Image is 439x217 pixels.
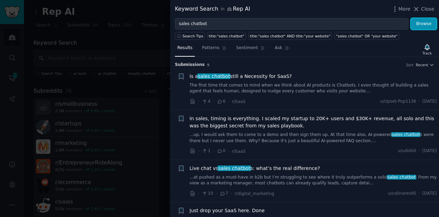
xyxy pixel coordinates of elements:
span: 0 [217,148,225,154]
button: Close [413,5,434,13]
span: Sentiment [236,45,258,51]
span: r/SaaS [232,149,246,154]
span: Close [421,5,434,13]
a: In sales, timing is everything. I scaled my startup to 20K+ users and $30K+ revenue, all solo and... [190,115,437,129]
a: Sentiment [234,43,268,57]
span: Submission s [175,62,205,68]
a: Is asales chatbotstill a Necessity for SaaS? [190,73,292,80]
span: u/Upset-Pop1136 [380,99,416,105]
button: Recent [416,62,434,67]
span: [DATE] [423,99,437,105]
span: More [399,5,411,13]
span: Results [177,45,192,51]
span: 7 [219,191,228,197]
a: ...at pushed as a must-have in b2b but I’m struggling to see where it truly outperforms a solidsa... [190,174,437,186]
span: · [228,98,229,105]
span: Search Tips [182,34,203,38]
span: · [198,98,199,105]
span: · [419,191,420,197]
span: u/udidiiit [398,148,416,154]
span: 10 [202,191,213,197]
span: Is a still a Necessity for SaaS? [190,73,292,80]
button: Search Tips [175,32,205,40]
span: sales chatbot [197,73,230,79]
button: Browse [411,18,437,30]
span: u/calinares95 [388,191,416,197]
span: 9 [207,63,210,67]
span: sales chatbot [391,132,421,137]
a: "sales chatbot" OR "your website" [334,32,399,40]
a: The first time that comes to mind when we think about AI products is Chatbots. I even thought of ... [190,82,437,94]
span: in [221,6,224,12]
div: title:"sales chatbot" [209,34,245,38]
a: title:"sales chatbot" AND title:"your website" [248,32,332,40]
div: title:"sales chatbot" AND title:"your website" [250,34,331,38]
a: Just drop your SaaS here. Done [190,207,265,214]
span: · [213,98,214,105]
span: sales chatbot [217,165,251,171]
div: Keyword Search Rep AI [175,5,250,13]
span: · [213,148,214,155]
span: · [216,190,217,197]
div: "sales chatbot" OR "your website" [336,34,398,38]
span: [DATE] [423,191,437,197]
span: r/SaaS [232,99,246,104]
span: 1 [202,148,210,154]
a: Patterns [200,43,229,57]
span: · [198,190,199,197]
span: Patterns [202,45,219,51]
a: Live chat vssales chatbots: what’s the real difference? [190,165,320,172]
span: · [419,148,420,154]
span: r/digital_marketing [235,191,274,196]
span: Ask [275,45,282,51]
button: Track [420,42,434,57]
a: Ask [272,43,292,57]
span: · [228,148,229,155]
span: 4 [202,99,210,105]
span: Recent [416,62,428,67]
span: [DATE] [423,148,437,154]
span: · [198,148,199,155]
input: Try a keyword related to your business [175,18,408,30]
span: 6 [217,99,225,105]
div: Sort [406,62,414,67]
span: · [230,190,232,197]
span: Live chat vs s: what’s the real difference? [190,165,320,172]
a: title:"sales chatbot" [207,32,246,40]
a: ...up, I would ask them to come to a demo and then sign them up. At that time also, AI-poweredsal... [190,132,437,144]
button: More [391,5,411,13]
span: · [419,99,420,105]
div: Track [423,51,432,56]
a: Results [175,43,195,57]
span: sales chatbot [387,175,416,180]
